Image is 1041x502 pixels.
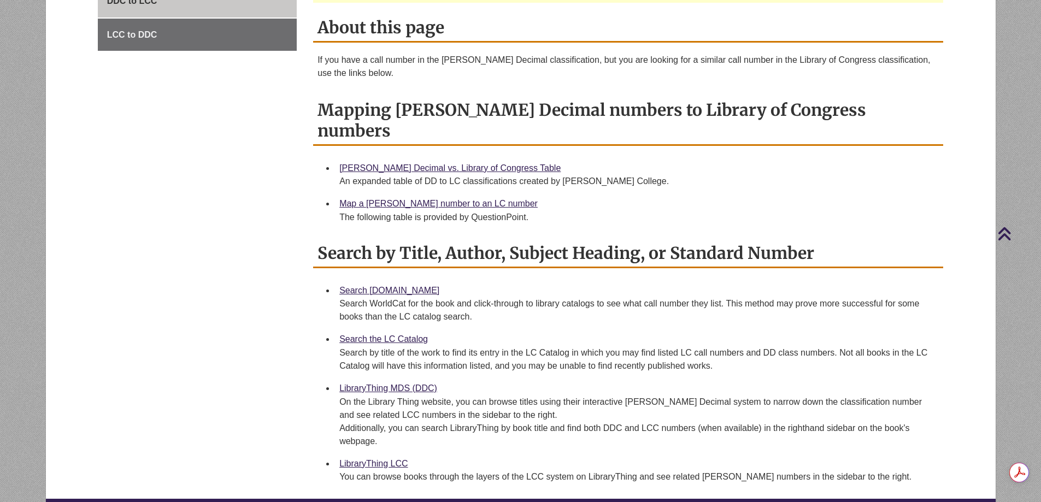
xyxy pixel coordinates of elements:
a: LCC to DDC [98,19,297,51]
p: If you have a call number in the [PERSON_NAME] Decimal classification, but you are looking for a ... [317,54,939,80]
div: You can browse books through the layers of the LCC system on LibraryThing and see related [PERSON... [339,470,934,483]
a: [PERSON_NAME] Decimal vs. Library of Congress Table [339,163,561,173]
div: On the Library Thing website, you can browse titles using their interactive [PERSON_NAME] Decimal... [339,395,934,448]
a: Map a [PERSON_NAME] number to an LC number [339,199,538,208]
h2: Search by Title, Author, Subject Heading, or Standard Number [313,239,943,268]
div: Search WorldCat for the book and click-through to library catalogs to see what call number they l... [339,297,934,323]
h2: Mapping [PERSON_NAME] Decimal numbers to Library of Congress numbers [313,96,943,146]
div: Search by title of the work to find its entry in the LC Catalog in which you may find listed LC c... [339,346,934,373]
a: Search the LC Catalog [339,334,428,344]
div: The following table is provided by QuestionPoint. [339,211,934,224]
h2: About this page [313,14,943,43]
span: LCC to DDC [107,30,157,39]
a: LibraryThing MDS (DDC) [339,383,437,393]
div: An expanded table of DD to LC classifications created by [PERSON_NAME] College. [339,175,934,188]
a: Back to Top [997,226,1038,241]
a: LibraryThing LCC [339,459,408,468]
a: Search [DOMAIN_NAME] [339,286,439,295]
